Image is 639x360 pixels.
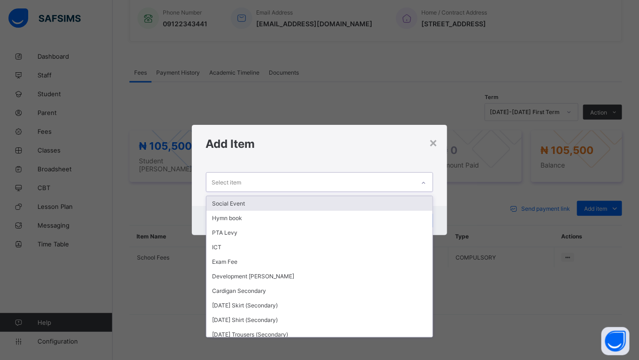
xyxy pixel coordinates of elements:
[601,327,630,355] button: Open asap
[212,173,242,191] div: Select item
[206,254,433,269] div: Exam Fee
[206,298,433,313] div: [DATE] Skirt (Secondary)
[429,134,438,150] div: ×
[206,313,433,327] div: [DATE] Shirt (Secondary)
[206,225,433,240] div: PTA Levy
[206,211,433,225] div: Hymn book
[206,137,434,151] h1: Add Item
[206,283,433,298] div: Cardigan Secondary
[206,240,433,254] div: ICT
[206,196,433,211] div: Social Event
[206,269,433,283] div: Development [PERSON_NAME]
[206,327,433,342] div: [DATE] Trousers (Secondary)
